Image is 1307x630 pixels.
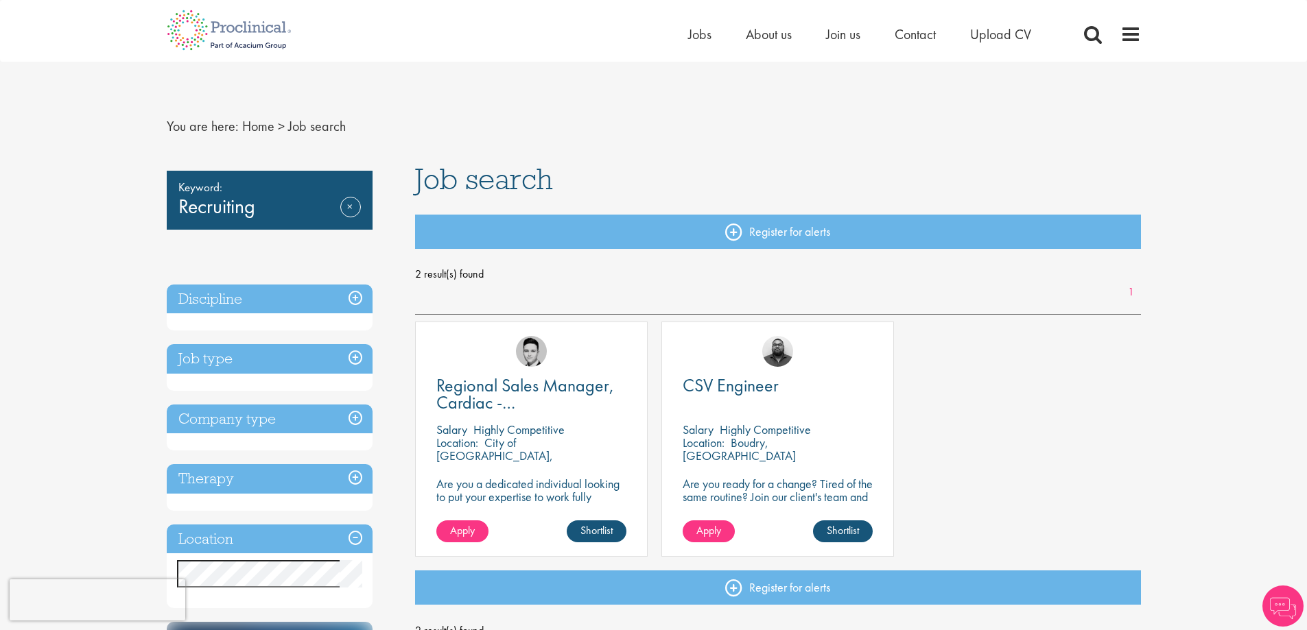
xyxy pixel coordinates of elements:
h3: Therapy [167,464,373,494]
span: 2 result(s) found [415,264,1141,284]
a: Jobs [688,25,711,43]
a: Join us [826,25,860,43]
span: Salary [436,422,467,437]
p: Highly Competitive [720,422,811,437]
a: About us [746,25,792,43]
span: Apply [450,523,475,537]
img: Connor Lynes [516,336,547,367]
iframe: reCAPTCHA [10,579,185,620]
h3: Company type [167,404,373,434]
span: Regional Sales Manager, Cardiac - [GEOGRAPHIC_DATA] [436,374,614,431]
span: Salary [683,422,714,437]
span: Apply [696,523,721,537]
span: CSV Engineer [683,374,779,397]
p: Boudry, [GEOGRAPHIC_DATA] [683,435,796,463]
p: Are you ready for a change? Tired of the same routine? Join our client's team and make your mark ... [683,477,873,516]
a: 1 [1121,284,1141,300]
a: CSV Engineer [683,377,873,394]
img: Ashley Bennett [762,336,793,367]
a: Remove [340,197,361,237]
h3: Discipline [167,284,373,314]
img: Chatbot [1262,585,1304,627]
span: > [278,117,285,135]
span: Keyword: [178,178,361,197]
a: Shortlist [813,520,873,542]
h3: Job type [167,344,373,374]
span: You are here: [167,117,239,135]
span: Job search [288,117,346,135]
h3: Location [167,524,373,554]
a: Apply [436,520,488,542]
a: Upload CV [970,25,1031,43]
p: City of [GEOGRAPHIC_DATA], [GEOGRAPHIC_DATA] [436,435,553,476]
a: breadcrumb link [242,117,274,135]
p: Highly Competitive [473,422,565,437]
div: Recruiting [167,171,373,230]
a: Register for alerts [415,215,1141,249]
a: Regional Sales Manager, Cardiac - [GEOGRAPHIC_DATA] [436,377,626,411]
a: Shortlist [567,520,626,542]
a: Apply [683,520,735,542]
span: Location: [436,435,478,450]
a: Contact [895,25,936,43]
span: Location: [683,435,725,450]
span: Job search [415,160,553,197]
p: Are you a dedicated individual looking to put your expertise to work fully flexibly in a remote p... [436,477,626,516]
a: Register for alerts [415,570,1141,605]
